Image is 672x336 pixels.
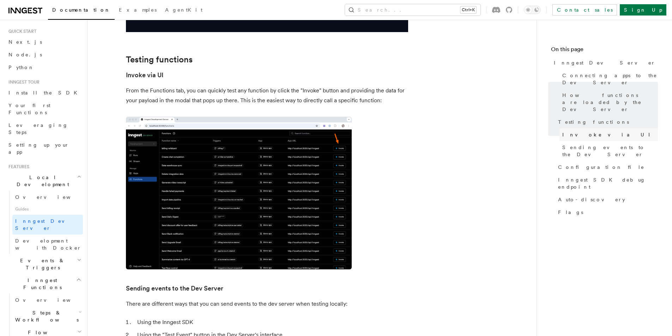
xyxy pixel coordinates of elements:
[562,131,656,138] span: Invoke via UI
[555,193,658,206] a: Auto-discovery
[6,257,77,271] span: Events & Triggers
[524,6,541,14] button: Toggle dark mode
[460,6,476,13] kbd: Ctrl+K
[12,191,83,203] a: Overview
[554,59,655,66] span: Inngest Dev Server
[8,122,68,135] span: Leveraging Steps
[562,72,658,86] span: Connecting apps to the Dev Server
[161,2,207,19] a: AgentKit
[8,65,34,70] span: Python
[558,164,644,171] span: Configuration file
[12,309,79,323] span: Steps & Workflows
[126,86,408,105] p: From the Functions tab, you can quickly test any function by click the "Invoke" button and provid...
[558,176,658,190] span: Inngest SDK debug endpoint
[559,141,658,161] a: Sending events to the Dev Server
[48,2,115,20] a: Documentation
[12,234,83,254] a: Development with Docker
[126,70,163,80] a: Invoke via UI
[555,173,658,193] a: Inngest SDK debug endpoint
[126,283,223,293] a: Sending events to the Dev Server
[12,203,83,215] span: Guides
[6,274,83,294] button: Inngest Functions
[135,317,408,327] li: Using the Inngest SDK
[6,171,83,191] button: Local Development
[6,61,83,74] a: Python
[559,128,658,141] a: Invoke via UI
[126,117,352,269] img: dev-server-functions-2025-01-15.png
[15,297,88,303] span: Overview
[12,306,83,326] button: Steps & Workflows
[6,86,83,99] a: Install the SDK
[345,4,480,16] button: Search...Ctrl+K
[6,139,83,158] a: Setting up your app
[6,29,36,34] span: Quick start
[558,118,629,126] span: Testing functions
[15,238,81,251] span: Development with Docker
[558,196,625,203] span: Auto-discovery
[6,174,77,188] span: Local Development
[6,119,83,139] a: Leveraging Steps
[555,206,658,219] a: Flags
[555,161,658,173] a: Configuration file
[8,90,81,96] span: Install the SDK
[8,39,42,45] span: Next.js
[551,45,658,56] h4: On this page
[562,144,658,158] span: Sending events to the Dev Server
[15,194,88,200] span: Overview
[119,7,157,13] span: Examples
[6,191,83,254] div: Local Development
[562,92,658,113] span: How functions are loaded by the Dev Server
[620,4,666,16] a: Sign Up
[6,277,76,291] span: Inngest Functions
[52,7,110,13] span: Documentation
[126,299,408,309] p: There are different ways that you can send events to the dev server when testing locally:
[8,52,42,57] span: Node.js
[559,69,658,89] a: Connecting apps to the Dev Server
[551,56,658,69] a: Inngest Dev Server
[8,142,69,155] span: Setting up your app
[552,4,617,16] a: Contact sales
[165,7,202,13] span: AgentKit
[6,48,83,61] a: Node.js
[6,254,83,274] button: Events & Triggers
[6,79,40,85] span: Inngest tour
[12,294,83,306] a: Overview
[6,164,29,170] span: Features
[15,218,75,231] span: Inngest Dev Server
[559,89,658,116] a: How functions are loaded by the Dev Server
[8,103,50,115] span: Your first Functions
[126,55,193,65] a: Testing functions
[115,2,161,19] a: Examples
[6,99,83,119] a: Your first Functions
[6,36,83,48] a: Next.js
[555,116,658,128] a: Testing functions
[12,215,83,234] a: Inngest Dev Server
[558,209,583,216] span: Flags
